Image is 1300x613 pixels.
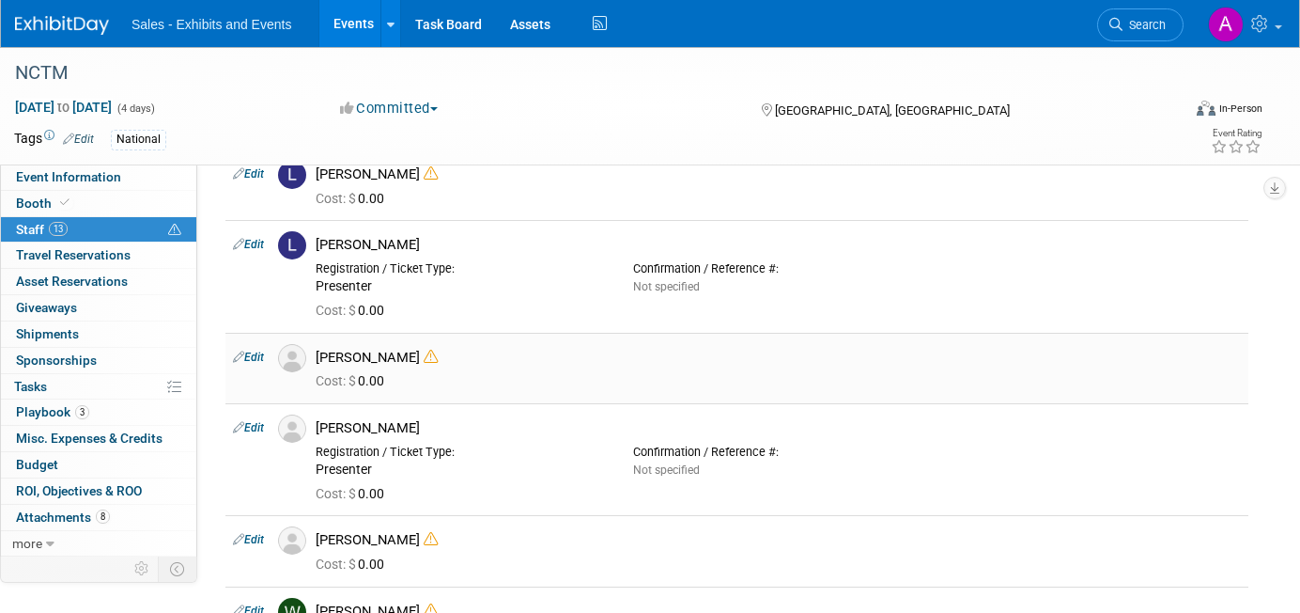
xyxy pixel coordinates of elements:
[16,169,121,184] span: Event Information
[60,197,70,208] i: Booth reservation complete
[14,379,47,394] span: Tasks
[316,373,358,388] span: Cost: $
[14,129,94,150] td: Tags
[1208,7,1244,42] img: Alexandra Horne
[16,274,128,289] span: Asset Reservations
[233,351,264,364] a: Edit
[316,419,1241,437] div: [PERSON_NAME]
[1122,18,1166,32] span: Search
[1,479,196,504] a: ROI, Objectives & ROO
[111,130,166,149] div: National
[1197,101,1215,116] img: Format-Inperson.png
[159,557,197,581] td: Toggle Event Tabs
[16,222,68,237] span: Staff
[16,353,97,368] span: Sponsorships
[333,99,445,118] button: Committed
[316,531,1241,549] div: [PERSON_NAME]
[278,161,306,189] img: L.jpg
[1,426,196,451] a: Misc. Expenses & Credits
[316,191,358,206] span: Cost: $
[1,165,196,190] a: Event Information
[424,532,438,546] i: Double-book Warning!
[424,166,438,181] i: Double-book Warning!
[1,374,196,400] a: Tasks
[1097,8,1184,41] a: Search
[278,231,306,259] img: L.jpg
[16,510,110,525] span: Attachments
[1211,129,1261,138] div: Event Rating
[233,421,264,434] a: Edit
[278,415,306,443] img: Associate-Profile-5.png
[1,295,196,321] a: Giveaways
[316,462,605,479] div: Presenter
[316,303,358,318] span: Cost: $
[316,261,605,276] div: Registration / Ticket Type:
[775,103,1010,118] span: [GEOGRAPHIC_DATA], [GEOGRAPHIC_DATA]
[316,557,392,572] span: 0.00
[63,133,94,146] a: Edit
[1,269,196,294] a: Asset Reservations
[116,102,155,115] span: (4 days)
[316,445,605,460] div: Registration / Ticket Type:
[633,445,922,460] div: Confirmation / Reference #:
[54,100,72,115] span: to
[278,527,306,555] img: Associate-Profile-5.png
[316,165,1241,183] div: [PERSON_NAME]
[16,457,58,472] span: Budget
[316,373,392,388] span: 0.00
[316,486,358,501] span: Cost: $
[8,56,1156,90] div: NCTM
[233,167,264,181] a: Edit
[1218,102,1262,116] div: In-Person
[316,349,1241,367] div: [PERSON_NAME]
[16,300,77,315] span: Giveaways
[316,486,392,501] span: 0.00
[633,280,700,293] span: Not specified
[75,405,89,419] span: 3
[126,557,159,581] td: Personalize Event Tab Strip
[316,557,358,572] span: Cost: $
[316,303,392,318] span: 0.00
[1,505,196,530] a: Attachments8
[168,222,181,239] span: Potential Scheduling Conflict -- at least one attendee is tagged in another overlapping event.
[1,348,196,373] a: Sponsorships
[132,17,291,32] span: Sales - Exhibits and Events
[96,510,110,524] span: 8
[1,217,196,243] a: Staff13
[1,531,196,557] a: more
[233,238,264,251] a: Edit
[14,99,113,116] span: [DATE] [DATE]
[633,261,922,276] div: Confirmation / Reference #:
[49,222,68,236] span: 13
[1,452,196,478] a: Budget
[16,404,89,419] span: Playbook
[16,247,131,262] span: Travel Reservations
[1,191,196,216] a: Booth
[16,431,162,446] span: Misc. Expenses & Credits
[16,326,79,341] span: Shipments
[12,536,42,551] span: more
[424,350,438,364] i: Double-book Warning!
[16,196,73,211] span: Booth
[233,533,264,546] a: Edit
[278,344,306,372] img: Associate-Profile-5.png
[15,16,109,35] img: ExhibitDay
[316,236,1241,254] div: [PERSON_NAME]
[16,483,142,498] span: ROI, Objectives & ROO
[1,322,196,347] a: Shipments
[316,191,392,206] span: 0.00
[1,243,196,268] a: Travel Reservations
[633,464,700,477] span: Not specified
[316,278,605,295] div: Presenter
[1078,98,1263,126] div: Event Format
[1,400,196,425] a: Playbook3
